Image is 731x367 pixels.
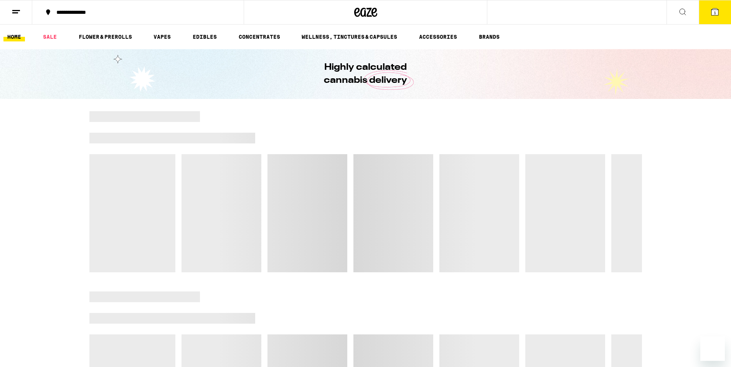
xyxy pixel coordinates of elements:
a: SALE [39,32,61,41]
button: 1 [699,0,731,24]
a: BRANDS [475,32,503,41]
a: EDIBLES [189,32,221,41]
h1: Highly calculated cannabis delivery [302,61,429,87]
span: 1 [714,10,716,15]
a: WELLNESS, TINCTURES & CAPSULES [298,32,401,41]
a: HOME [3,32,25,41]
a: FLOWER & PREROLLS [75,32,136,41]
a: CONCENTRATES [235,32,284,41]
iframe: Button to launch messaging window [700,336,725,361]
a: ACCESSORIES [415,32,461,41]
a: VAPES [150,32,175,41]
